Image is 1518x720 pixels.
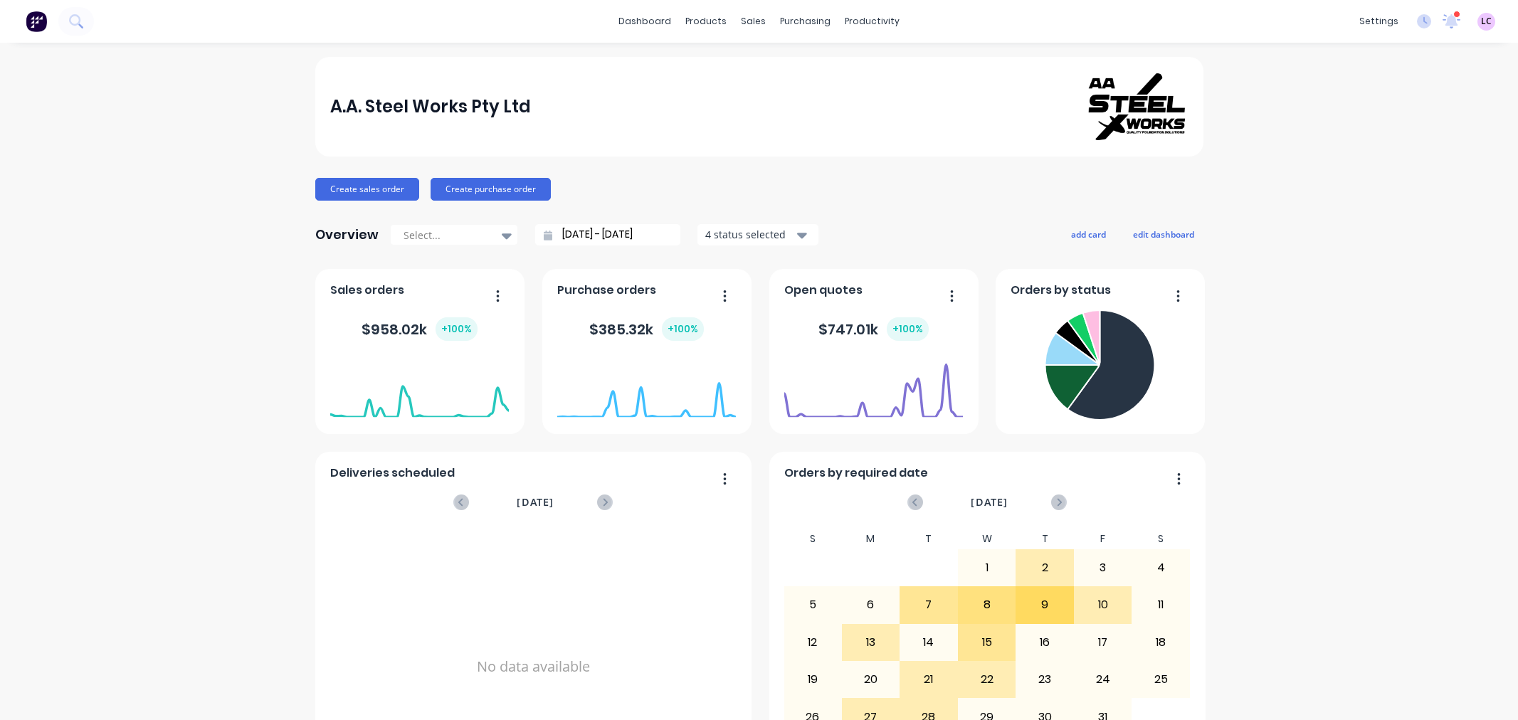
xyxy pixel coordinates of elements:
button: 4 status selected [697,224,818,245]
div: Overview [315,221,379,249]
div: 4 [1132,550,1189,586]
div: 18 [1132,625,1189,660]
div: 23 [1016,662,1073,697]
div: products [678,11,734,32]
button: Create purchase order [431,178,551,201]
div: 13 [843,625,900,660]
span: Orders by required date [784,465,928,482]
button: Create sales order [315,178,419,201]
div: settings [1352,11,1406,32]
div: 4 status selected [705,227,795,242]
div: 24 [1075,662,1132,697]
span: [DATE] [971,494,1008,510]
button: edit dashboard [1124,225,1203,243]
div: 12 [784,625,841,660]
div: 7 [900,587,957,623]
div: 10 [1075,587,1132,623]
div: F [1074,529,1132,549]
div: sales [734,11,773,32]
div: 3 [1075,550,1132,586]
button: add card [1062,225,1115,243]
div: 5 [784,587,841,623]
div: T [900,529,958,549]
div: 17 [1075,625,1132,660]
div: $ 958.02k [362,317,478,341]
span: LC [1481,15,1492,28]
div: + 100 % [436,317,478,341]
div: A.A. Steel Works Pty Ltd [330,92,531,121]
div: 15 [959,625,1016,660]
img: A.A. Steel Works Pty Ltd [1088,73,1188,141]
div: 8 [959,587,1016,623]
img: Factory [26,11,47,32]
div: 21 [900,662,957,697]
div: 6 [843,587,900,623]
div: 14 [900,625,957,660]
div: productivity [838,11,907,32]
span: [DATE] [517,494,554,510]
div: S [784,529,842,549]
div: $ 385.32k [589,317,704,341]
span: Sales orders [330,282,404,299]
div: 1 [959,550,1016,586]
div: + 100 % [887,317,929,341]
div: purchasing [773,11,838,32]
div: + 100 % [662,317,704,341]
div: 9 [1016,587,1073,623]
div: $ 747.01k [818,317,929,341]
div: S [1132,529,1190,549]
div: 11 [1132,587,1189,623]
div: 2 [1016,550,1073,586]
div: T [1016,529,1074,549]
span: Orders by status [1011,282,1111,299]
div: W [958,529,1016,549]
span: Open quotes [784,282,863,299]
div: 22 [959,662,1016,697]
span: Purchase orders [557,282,656,299]
div: M [842,529,900,549]
a: dashboard [611,11,678,32]
div: 20 [843,662,900,697]
div: 25 [1132,662,1189,697]
div: 19 [784,662,841,697]
div: 16 [1016,625,1073,660]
